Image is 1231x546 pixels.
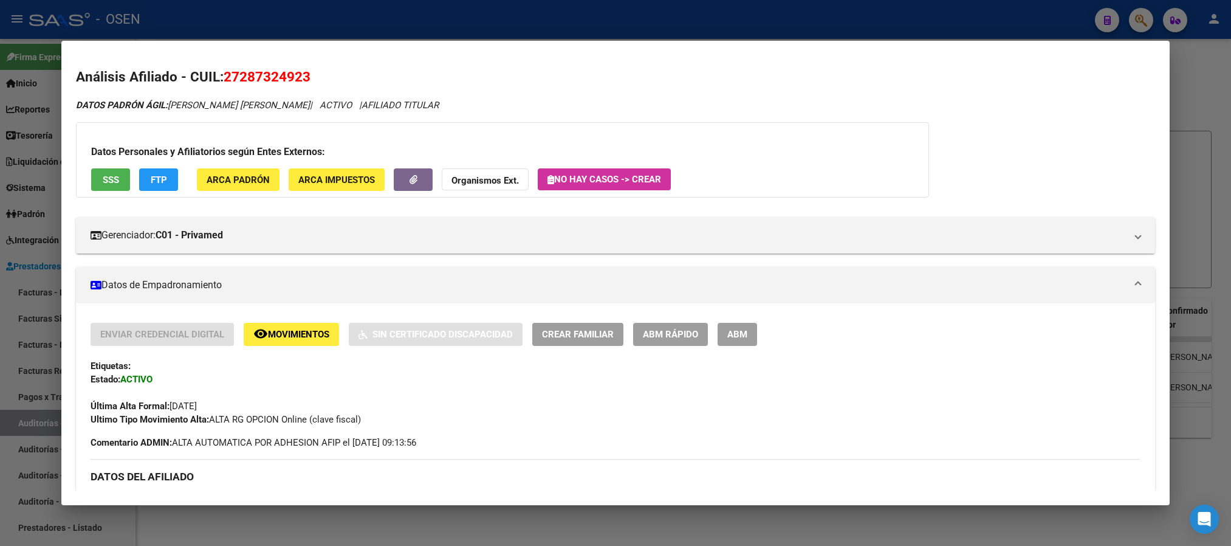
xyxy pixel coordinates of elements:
[91,145,914,159] h3: Datos Personales y Afiliatorios según Entes Externos:
[268,330,329,340] span: Movimientos
[91,436,416,449] span: ALTA AUTOMATICA POR ADHESION AFIP el [DATE] 09:13:56
[91,168,130,191] button: SSS
[76,217,1154,254] mat-expansion-panel-header: Gerenciador:C01 - Privamed
[224,69,310,85] span: 27287324923
[91,323,234,345] button: Enviar Credencial Digital
[718,323,757,345] button: ABM
[643,330,698,340] span: ABM Rápido
[547,174,661,185] span: No hay casos -> Crear
[298,175,375,185] span: ARCA Impuestos
[91,414,361,425] span: ALTA RG OPCION Online (clave fiscal)
[542,330,614,340] span: Crear Familiar
[1190,505,1219,534] div: Open Intercom Messenger
[91,470,1140,483] h3: DATOS DEL AFILIADO
[197,168,279,191] button: ARCA Padrón
[91,374,120,385] strong: Estado:
[244,323,339,345] button: Movimientos
[372,330,513,340] span: Sin Certificado Discapacidad
[76,100,310,111] span: [PERSON_NAME] [PERSON_NAME]
[442,168,529,191] button: Organismos Ext.
[76,100,168,111] strong: DATOS PADRÓN ÁGIL:
[76,67,1154,88] h2: Análisis Afiliado - CUIL:
[362,100,439,111] span: AFILIADO TITULAR
[91,414,209,425] strong: Ultimo Tipo Movimiento Alta:
[91,228,1125,243] mat-panel-title: Gerenciador:
[253,327,268,341] mat-icon: remove_red_eye
[139,168,178,191] button: FTP
[76,267,1154,303] mat-expansion-panel-header: Datos de Empadronamiento
[100,330,224,340] span: Enviar Credencial Digital
[91,361,131,371] strong: Etiquetas:
[120,374,153,385] strong: ACTIVO
[91,278,1125,292] mat-panel-title: Datos de Empadronamiento
[91,437,172,448] strong: Comentario ADMIN:
[156,228,223,243] strong: C01 - Privamed
[633,323,708,345] button: ABM Rápido
[103,175,119,185] span: SSS
[151,175,167,185] span: FTP
[532,323,623,345] button: Crear Familiar
[538,168,671,190] button: No hay casos -> Crear
[207,175,270,185] span: ARCA Padrón
[76,100,439,111] i: | ACTIVO |
[451,175,519,186] strong: Organismos Ext.
[349,323,523,345] button: Sin Certificado Discapacidad
[91,401,170,412] strong: Última Alta Formal:
[91,401,197,412] span: [DATE]
[727,330,747,340] span: ABM
[289,168,385,191] button: ARCA Impuestos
